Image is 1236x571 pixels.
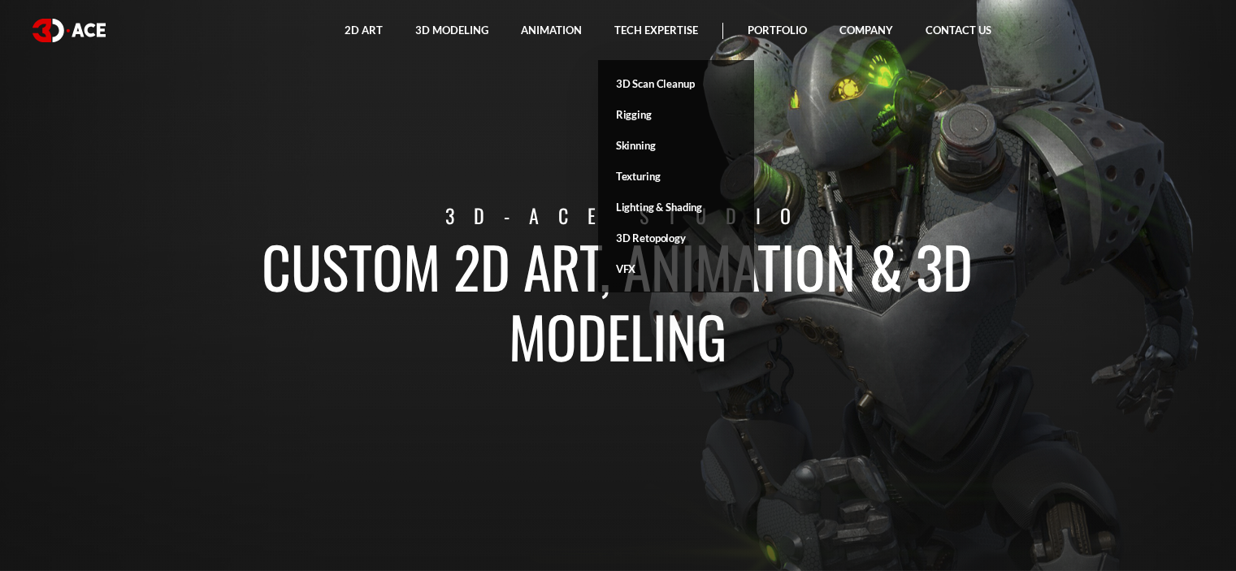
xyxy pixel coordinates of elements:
[598,223,754,253] a: 3D Retopology
[167,201,1089,231] p: 3D-Ace studio
[598,161,754,192] a: Texturing
[33,19,106,42] img: logo white
[167,231,1069,370] h1: Custom 2D art, animation & 3D modeling
[598,68,754,99] a: 3D Scan Cleanup
[598,192,754,223] a: Lighting & Shading
[598,130,754,161] a: Skinning
[598,253,754,284] a: VFX
[598,99,754,130] a: Rigging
